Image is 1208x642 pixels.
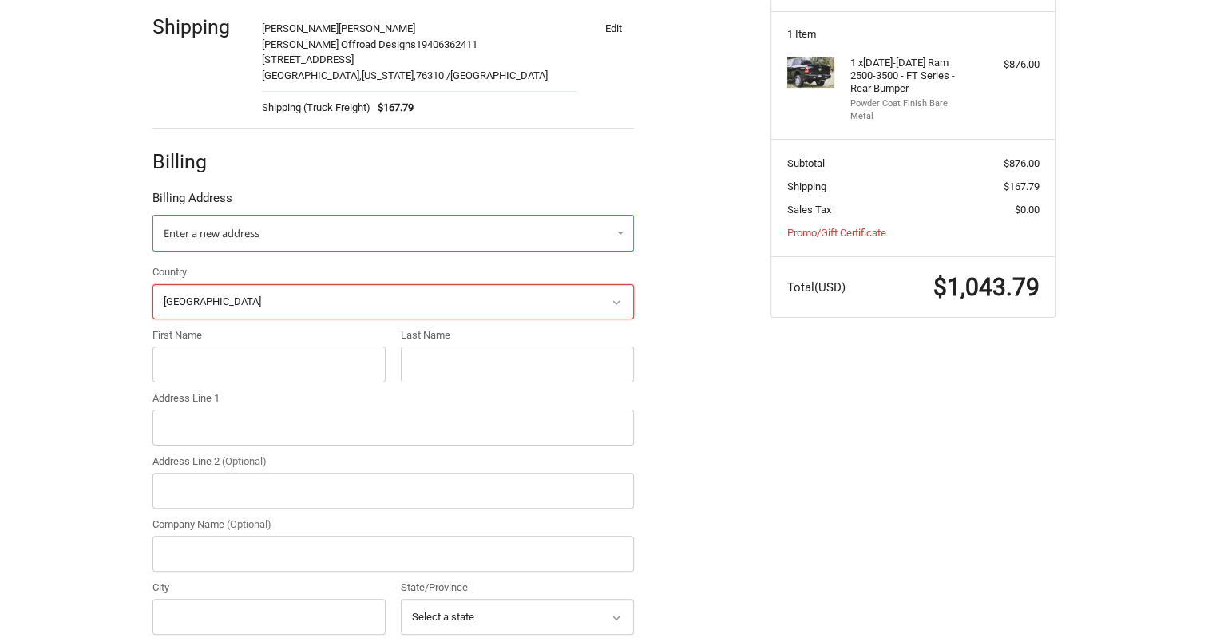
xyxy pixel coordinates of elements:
span: [US_STATE], [362,69,416,81]
span: $0.00 [1015,204,1040,216]
span: Shipping (Truck Freight) [262,100,370,116]
a: Promo/Gift Certificate [787,227,886,239]
span: [PERSON_NAME] [262,22,339,34]
span: $167.79 [370,100,414,116]
small: (Optional) [227,518,271,530]
iframe: Chat Widget [1128,565,1208,642]
h2: Shipping [152,14,246,39]
label: City [152,580,386,596]
span: [GEOGRAPHIC_DATA] [450,69,548,81]
h3: 1 Item [787,28,1040,41]
span: [PERSON_NAME] Offroad Designs [262,38,416,50]
span: $167.79 [1004,180,1040,192]
label: Last Name [401,327,634,343]
span: $876.00 [1004,157,1040,169]
label: Address Line 1 [152,390,634,406]
button: Edit [592,17,634,39]
span: [STREET_ADDRESS] [262,53,354,65]
span: Sales Tax [787,204,831,216]
span: 76310 / [416,69,450,81]
label: First Name [152,327,386,343]
a: Enter or select a different address [152,215,634,252]
span: Total (USD) [787,280,846,295]
small: (Optional) [222,455,267,467]
span: Shipping [787,180,826,192]
span: 19406362411 [416,38,477,50]
span: [GEOGRAPHIC_DATA], [262,69,362,81]
legend: Billing Address [152,189,232,215]
span: Enter a new address [164,226,259,240]
label: Address Line 2 [152,454,634,470]
span: $1,043.79 [933,273,1040,301]
label: Country [152,264,634,280]
label: State/Province [401,580,634,596]
h2: Billing [152,149,246,174]
li: Powder Coat Finish Bare Metal [850,97,972,124]
h4: 1 x [DATE]-[DATE] Ram 2500-3500 - FT Series - Rear Bumper [850,57,972,96]
label: Company Name [152,517,634,533]
span: [PERSON_NAME] [339,22,415,34]
div: $876.00 [976,57,1040,73]
span: Subtotal [787,157,825,169]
